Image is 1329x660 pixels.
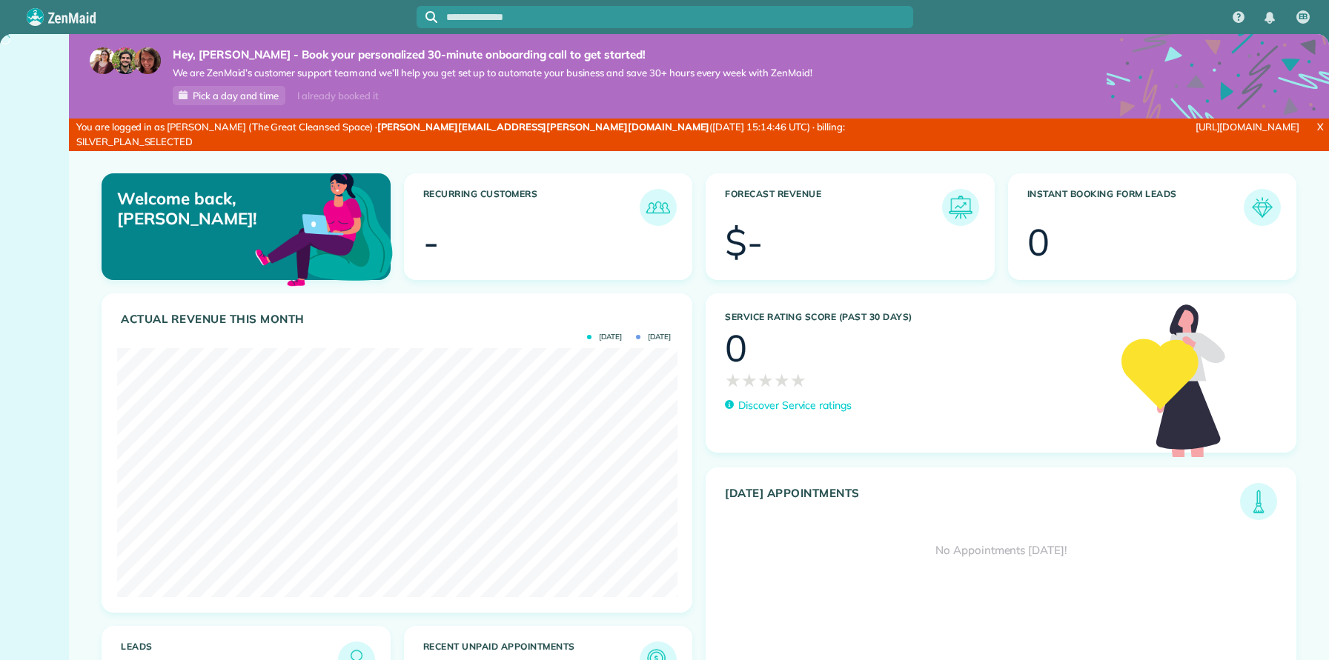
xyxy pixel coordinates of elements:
[423,224,439,261] div: -
[173,67,812,79] span: We are ZenMaid’s customer support team and we’ll help you get set up to automate your business an...
[774,367,790,393] span: ★
[758,367,774,393] span: ★
[1027,189,1245,226] h3: Instant Booking Form Leads
[117,189,297,228] p: Welcome back, [PERSON_NAME]!
[1027,224,1050,261] div: 0
[1196,121,1299,133] a: [URL][DOMAIN_NAME]
[90,47,116,74] img: maria-72a9807cf96188c08ef61303f053569d2e2a8a1cde33d635c8a3ac13582a053d.jpg
[173,86,285,105] a: Pick a day and time
[193,90,279,101] span: Pick a day and time
[173,47,812,62] strong: Hey, [PERSON_NAME] - Book your personalized 30-minute onboarding call to get started!
[1247,193,1277,222] img: icon_form_leads-04211a6a04a5b2264e4ee56bc0799ec3eb69b7e499cbb523a139df1d13a81ae0.png
[288,87,387,105] div: I already booked it
[946,193,975,222] img: icon_forecast_revenue-8c13a41c7ed35a8dcfafea3cbb826a0462acb37728057bba2d056411b612bbbe.png
[1244,487,1273,516] img: icon_todays_appointments-901f7ab196bb0bea1936b74009e4eb5ffbc2d2711fa7634e0d609ed5ef32b18b.png
[725,398,852,413] a: Discover Service ratings
[377,121,710,133] strong: [PERSON_NAME][EMAIL_ADDRESS][PERSON_NAME][DOMAIN_NAME]
[790,367,806,393] span: ★
[643,193,673,222] img: icon_recurring_customers-cf858462ba22bcd05b5a5880d41d6543d210077de5bb9ebc9590e49fd87d84ed.png
[112,47,139,74] img: jorge-587dff0eeaa6aab1f244e6dc62b8924c3b6ad411094392a53c71c6c4a576187d.jpg
[425,11,437,23] svg: Focus search
[69,119,891,151] div: You are logged in as [PERSON_NAME] (The Great Cleansed Space) · ([DATE] 15:14:46 UTC) · billing: ...
[252,156,396,300] img: dashboard_welcome-42a62b7d889689a78055ac9021e634bf52bae3f8056760290aed330b23ab8690.png
[423,189,640,226] h3: Recurring Customers
[725,330,747,367] div: 0
[741,367,758,393] span: ★
[738,398,852,413] p: Discover Service ratings
[1299,11,1308,23] span: EB
[1311,119,1329,136] a: X
[706,520,1296,581] div: No Appointments [DATE]!
[725,367,741,393] span: ★
[636,333,671,341] span: [DATE]
[134,47,161,74] img: michelle-19f622bdf1676172e81f8f8fba1fb50e276960ebfe0243fe18214015130c80e4.jpg
[725,189,942,226] h3: Forecast Revenue
[725,312,1107,322] h3: Service Rating score (past 30 days)
[725,224,763,261] div: $-
[587,333,622,341] span: [DATE]
[1254,1,1285,34] div: Notifications
[725,487,1240,520] h3: [DATE] Appointments
[121,313,677,326] h3: Actual Revenue this month
[417,11,437,23] button: Focus search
